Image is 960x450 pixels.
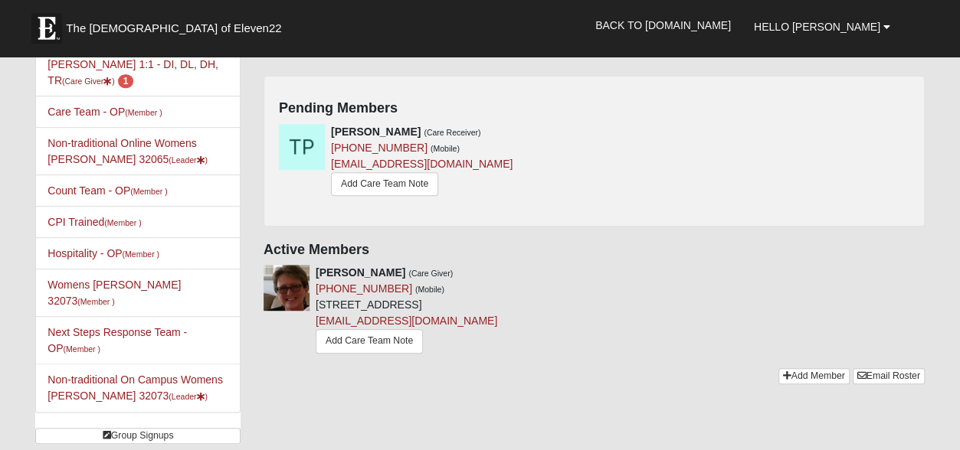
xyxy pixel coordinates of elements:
small: (Member ) [64,344,100,354]
small: (Member ) [123,249,159,259]
img: Eleven22 logo [31,13,62,44]
h4: Pending Members [279,100,909,117]
a: Add Care Team Note [316,329,423,353]
small: (Care Giver) [408,269,453,278]
a: [PHONE_NUMBER] [316,282,412,295]
small: (Care Receiver) [424,128,480,137]
span: The [DEMOGRAPHIC_DATA] of Eleven22 [66,21,281,36]
a: Non-traditional On Campus Womens [PERSON_NAME] 32073(Leader) [48,373,223,402]
strong: [PERSON_NAME] [316,266,405,279]
small: (Member ) [125,108,162,117]
strong: [PERSON_NAME] [331,126,421,138]
a: Hospitality - OP(Member ) [48,247,159,259]
small: (Member ) [77,297,114,306]
small: (Leader ) [169,392,208,401]
a: Hello [PERSON_NAME] [742,8,902,46]
a: [EMAIL_ADDRESS][DOMAIN_NAME] [316,315,497,327]
small: (Care Giver ) [62,77,115,86]
h4: Active Members [264,242,925,259]
a: [EMAIL_ADDRESS][DOMAIN_NAME] [331,158,513,170]
a: Non-traditional Online Womens [PERSON_NAME] 32065(Leader) [48,137,208,165]
small: (Mobile) [415,285,444,294]
small: (Mobile) [431,144,460,153]
span: number of pending members [118,74,134,88]
small: (Member ) [130,187,167,196]
a: Count Team - OP(Member ) [48,184,167,197]
a: Add Member [778,368,850,384]
a: Womens [PERSON_NAME] 32073(Member ) [48,279,181,307]
a: CPI Trained(Member ) [48,216,141,228]
a: [PHONE_NUMBER] [331,142,428,154]
span: Hello [PERSON_NAME] [754,21,880,33]
a: Add Care Team Note [331,172,438,196]
a: [PERSON_NAME] 1:1 - DI, DL, DH, TR(Care Giver) 1 [48,58,218,86]
a: Back to [DOMAIN_NAME] [584,6,742,44]
a: Next Steps Response Team - OP(Member ) [48,326,187,354]
a: Email Roster [853,368,925,384]
a: The [DEMOGRAPHIC_DATA] of Eleven22 [24,5,330,44]
small: (Member ) [104,218,141,227]
small: (Leader ) [169,155,208,165]
div: [STREET_ADDRESS] [316,265,497,357]
a: Care Team - OP(Member ) [48,106,162,118]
